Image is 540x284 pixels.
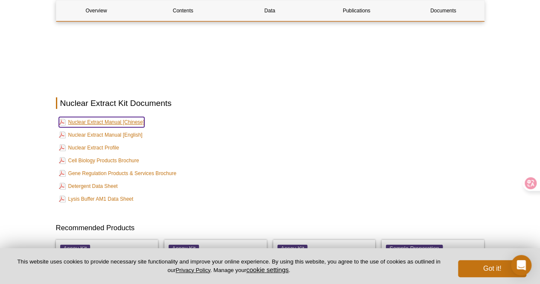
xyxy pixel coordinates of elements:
[230,0,310,21] a: Data
[59,155,139,166] a: Cell Biology Products Brochure
[386,245,443,252] span: Sample Preparation
[246,266,289,273] button: cookie settings
[56,97,485,109] h2: Nuclear Extract Kit Documents
[56,223,485,233] h3: Recommended Products
[143,0,223,21] a: Contents
[59,117,145,127] a: Nuclear Extract Manual [Chinese]
[59,194,134,204] a: Lysis Buffer AM1 Data Sheet
[316,0,397,21] a: Publications
[169,245,199,252] span: Assay Kit
[403,0,483,21] a: Documents
[59,168,176,179] a: Gene Regulation Products & Services Brochure
[59,130,143,140] a: Nuclear Extract Manual [English]
[59,143,119,153] a: Nuclear Extract Profile
[164,240,267,274] a: Assay Kit TransAM NFkB Family
[59,181,118,191] a: Detergent Data Sheet
[511,255,531,275] div: Open Intercom Messenger
[382,240,484,274] a: Sample Preparation Dounce Homogenizer
[56,0,137,21] a: Overview
[60,245,90,252] span: Assay Kit
[14,258,444,274] p: This website uses cookies to provide necessary site functionality and improve your online experie...
[458,260,526,277] button: Got it!
[277,245,308,252] span: Assay Kit
[175,267,210,273] a: Privacy Policy
[56,240,158,274] a: Assay Kit TransAM NFkB p65
[273,240,376,274] a: Assay Kit TransAM Nrf2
